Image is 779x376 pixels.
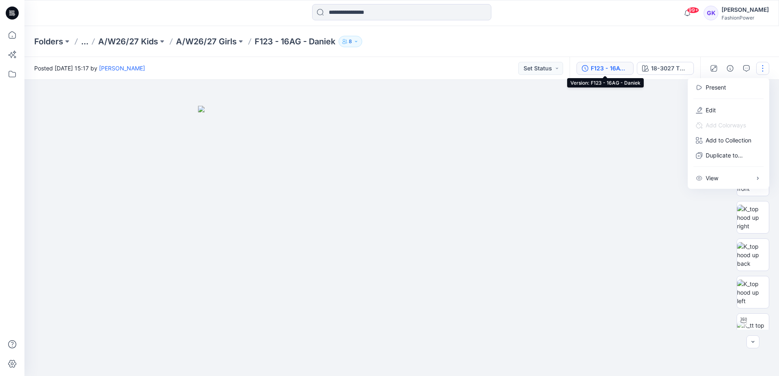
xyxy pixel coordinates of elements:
[737,242,769,268] img: K_top hood up back
[591,64,628,73] div: F123 - 16AG - Daniek
[706,151,743,160] p: Duplicate to...
[651,64,689,73] div: 18-3027 TCX Purple Orchid
[198,106,605,376] img: eyJhbGciOiJIUzI1NiIsImtpZCI6IjAiLCJzbHQiOiJzZXMiLCJ0eXAiOiJKV1QifQ.eyJkYXRhIjp7InR5cGUiOiJzdG9yYW...
[34,64,145,72] span: Posted [DATE] 15:17 by
[349,37,352,46] p: 8
[339,36,362,47] button: 8
[722,15,769,21] div: FashionPower
[637,62,694,75] button: 18-3027 TCX Purple Orchid
[687,7,699,13] span: 99+
[706,106,716,114] a: Edit
[706,136,751,144] p: Add to Collection
[255,36,335,47] p: F123 - 16AG - Daniek
[737,280,769,305] img: K_top hood up left
[99,65,145,72] a: [PERSON_NAME]
[706,83,726,92] a: Present
[34,36,63,47] a: Folders
[737,321,769,338] img: K_tt top hood up
[176,36,237,47] a: A/W26/27 Girls
[737,205,769,230] img: K_top hood up right
[724,62,737,75] button: Details
[577,62,634,75] button: F123 - 16AG - Daniek
[81,36,88,47] button: ...
[98,36,158,47] a: A/W26/27 Kids
[704,6,718,20] div: GK
[706,174,718,182] p: View
[722,5,769,15] div: [PERSON_NAME]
